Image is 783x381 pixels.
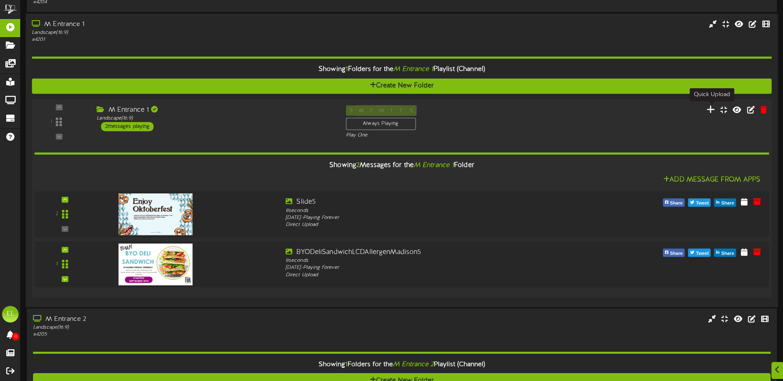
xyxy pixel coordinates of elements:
div: EL [2,306,19,322]
span: 1 [345,361,348,368]
img: de166756-7ec0-4beb-be61-53fe3eeaf0b0.jpg [118,193,193,235]
div: # 4201 [32,36,333,43]
div: Landscape ( 16:9 ) [33,324,333,331]
div: 2 messages playing [101,122,154,131]
div: M Entrance 1 [32,20,333,29]
i: M Entrance 1 [393,66,433,73]
div: BYODeliSandwichLCDAllergenMadison5 [286,247,579,257]
button: Add Message From Apps [661,174,763,185]
div: [DATE] - Playing Forever [286,264,579,271]
button: Share [663,198,685,207]
i: M Entrance 1 [414,162,454,169]
button: Create New Folder [32,78,771,94]
button: Tweet [688,249,711,257]
span: Share [719,199,736,208]
div: 8 seconds [286,257,579,264]
div: Showing Folders for the Playlist (Channel) [26,61,778,78]
div: Landscape ( 16:9 ) [97,115,333,122]
button: Share [714,198,736,207]
div: [DATE] - Playing Forever [286,214,579,221]
i: M Entrance 2 [393,361,434,368]
div: Landscape ( 16:9 ) [32,29,333,36]
div: Direct Upload [286,271,579,278]
div: Play One [346,132,520,139]
div: Direct Upload [286,221,579,228]
div: Slide5 [286,198,579,207]
div: M Entrance 1 [97,105,333,115]
button: Share [714,249,736,257]
img: b5cdfb38-75e1-45b8-92d8-eb5efe399d39.jpg [118,243,193,285]
button: Tweet [688,198,711,207]
button: Share [663,249,685,257]
div: 8 seconds [286,207,579,214]
span: Tweet [694,249,710,258]
div: M Entrance 2 [33,315,333,324]
span: Share [668,199,684,208]
span: 2 [356,162,360,169]
span: 0 [12,333,19,341]
div: Showing Messages for the Folder [28,157,775,174]
div: Always Playing [346,118,416,130]
div: Showing Folders for the Playlist (Channel) [27,356,777,374]
span: Share [668,249,684,258]
span: 1 [345,66,348,73]
span: Tweet [694,199,710,208]
div: # 4205 [33,331,333,338]
span: Share [719,249,736,258]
